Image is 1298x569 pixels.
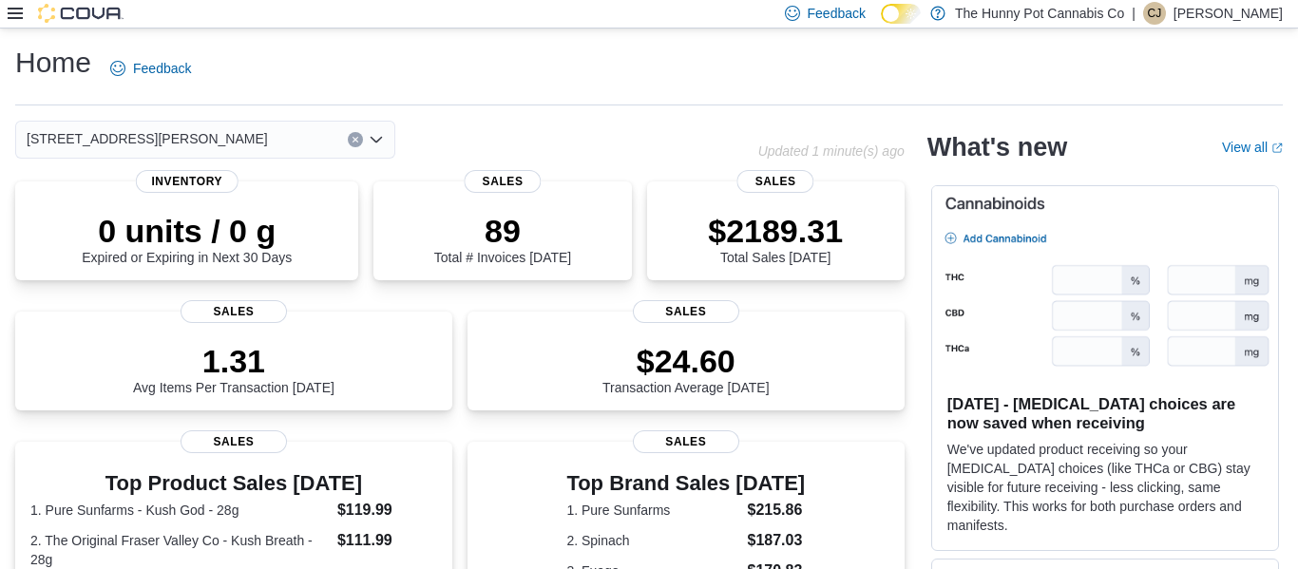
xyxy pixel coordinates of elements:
h3: Top Product Sales [DATE] [30,472,437,495]
p: Updated 1 minute(s) ago [758,143,905,159]
dt: 2. Spinach [566,531,739,550]
h1: Home [15,44,91,82]
dt: 2. The Original Fraser Valley Co - Kush Breath - 28g [30,531,330,569]
span: Sales [736,170,813,193]
span: Sales [633,430,739,453]
span: Inventory [136,170,239,193]
button: Clear input [348,132,363,147]
img: Cova [38,4,124,23]
span: Feedback [808,4,866,23]
span: [STREET_ADDRESS][PERSON_NAME] [27,127,268,150]
dt: 1. Pure Sunfarms [566,501,739,520]
svg: External link [1271,142,1283,154]
div: Transaction Average [DATE] [602,342,770,395]
div: Christina Jarvis [1143,2,1166,25]
dd: $215.86 [747,499,805,522]
p: The Hunny Pot Cannabis Co [955,2,1124,25]
div: Expired or Expiring in Next 30 Days [82,212,292,265]
p: | [1132,2,1136,25]
p: We've updated product receiving so your [MEDICAL_DATA] choices (like THCa or CBG) stay visible fo... [947,440,1263,535]
div: Total Sales [DATE] [708,212,843,265]
span: Dark Mode [881,24,882,25]
span: Feedback [133,59,191,78]
a: Feedback [103,49,199,87]
div: Total # Invoices [DATE] [434,212,571,265]
div: Avg Items Per Transaction [DATE] [133,342,334,395]
dd: $111.99 [337,529,437,552]
a: View allExternal link [1222,140,1283,155]
p: $2189.31 [708,212,843,250]
span: Sales [181,430,287,453]
h3: Top Brand Sales [DATE] [566,472,805,495]
h3: [DATE] - [MEDICAL_DATA] choices are now saved when receiving [947,394,1263,432]
p: [PERSON_NAME] [1174,2,1283,25]
button: Open list of options [369,132,384,147]
p: 89 [434,212,571,250]
span: Sales [633,300,739,323]
p: $24.60 [602,342,770,380]
dd: $119.99 [337,499,437,522]
span: Sales [464,170,541,193]
span: Sales [181,300,287,323]
span: CJ [1148,2,1162,25]
p: 1.31 [133,342,334,380]
input: Dark Mode [881,4,921,24]
p: 0 units / 0 g [82,212,292,250]
h2: What's new [927,132,1067,162]
dt: 1. Pure Sunfarms - Kush God - 28g [30,501,330,520]
dd: $187.03 [747,529,805,552]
